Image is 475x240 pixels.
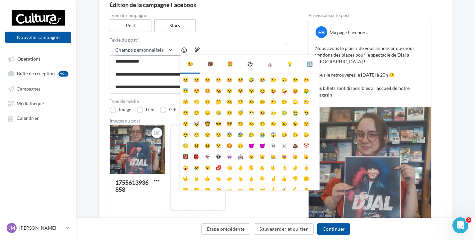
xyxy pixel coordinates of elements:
li: 😰 [235,129,246,140]
li: 😕 [246,118,257,129]
a: Campagnes [4,83,72,95]
li: 🤫 [202,96,213,107]
li: 🤪 [279,85,290,96]
li: 😺 [246,151,257,162]
li: ✌ [290,162,301,173]
li: 😬 [301,96,312,107]
li: ✊ [301,173,312,184]
li: 😈 [246,140,257,151]
li: 🤡 [301,140,312,151]
label: Texte du post * [110,38,287,42]
div: Ma page Facebook [330,29,368,36]
div: Images du post [110,119,287,123]
li: 🤝 [257,184,268,195]
li: 😤 [213,140,224,151]
li: 😌 [191,107,202,118]
li: 👌 [279,162,290,173]
li: 😸 [257,151,268,162]
label: GIF [160,107,176,113]
a: Opérations [4,53,72,65]
li: 🤚 [235,162,246,173]
li: 😵 [180,118,191,129]
a: Médiathèque [4,97,72,109]
li: 🙁 [268,118,279,129]
li: 😅 [235,74,246,85]
span: Champs personnalisés [115,47,164,53]
div: 🔣 [307,61,313,67]
li: 😍 [191,85,202,96]
li: 💋 [213,162,224,173]
li: 😦 [202,129,213,140]
li: 💩 [290,140,301,151]
li: 👉 [224,173,235,184]
li: 😲 [180,129,191,140]
li: 😚 [235,85,246,96]
li: 🖐 [246,162,257,173]
span: Boîte de réception [17,71,55,77]
span: 2 [466,217,471,223]
a: Boîte de réception99+ [4,67,72,80]
li: 😞 [301,129,312,140]
li: 😿 [191,162,202,173]
li: 🤩 [202,85,213,96]
li: 🤣 [246,74,257,85]
li: 😟 [257,118,268,129]
li: 😁 [213,74,224,85]
button: Étape précédente [201,223,250,235]
li: 😀 [180,74,191,85]
li: 👽 [213,151,224,162]
li: ✋ [257,162,268,173]
li: 👊 [180,184,191,195]
li: 🤔 [213,96,224,107]
li: 🙏 [268,184,279,195]
button: Champs personnalisés [110,44,176,56]
li: 🤭 [191,96,202,107]
li: 🤒 [257,107,268,118]
label: Lien [137,107,154,113]
span: Calendrier [17,116,39,121]
li: 😙 [246,85,257,96]
span: Campagnes [17,86,41,92]
li: 🤲 [246,184,257,195]
li: ☹️ [279,118,290,129]
li: 👂 [301,184,312,195]
div: 🐻 [207,61,213,67]
li: 🙂 [268,74,279,85]
li: 💪 [290,184,301,195]
li: 😑 [257,96,268,107]
div: 💡 [287,61,293,67]
li: 😶 [268,96,279,107]
li: 😗 [224,85,235,96]
li: 🤮 [290,107,301,118]
button: Continuer [317,223,350,235]
li: 😎 [213,118,224,129]
li: ☝ [268,173,279,184]
li: 😹 [268,151,279,162]
li: 😳 [191,129,202,140]
li: 🤗 [180,96,191,107]
li: 😐 [246,96,257,107]
li: 👈 [213,173,224,184]
li: 🙄 [290,96,301,107]
li: ✍ [279,184,290,195]
li: 👿 [257,140,268,151]
li: 😨 [224,129,235,140]
li: 👐 [235,184,246,195]
li: 😘 [213,85,224,96]
li: 🤐 [224,96,235,107]
a: Calendrier [4,112,72,124]
li: 😱 [268,129,279,140]
li: 👏 [213,184,224,195]
div: 99+ [58,71,68,77]
li: 🤧 [301,107,312,118]
li: 😥 [246,129,257,140]
li: 😂 [257,74,268,85]
li: 💀 [268,140,279,151]
li: 🤞 [301,162,312,173]
li: 😫 [202,140,213,151]
li: 😮 [290,118,301,129]
li: 👇 [257,173,268,184]
div: ⛪ [267,61,273,67]
div: FB [316,26,327,38]
li: 🤯 [191,118,202,129]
